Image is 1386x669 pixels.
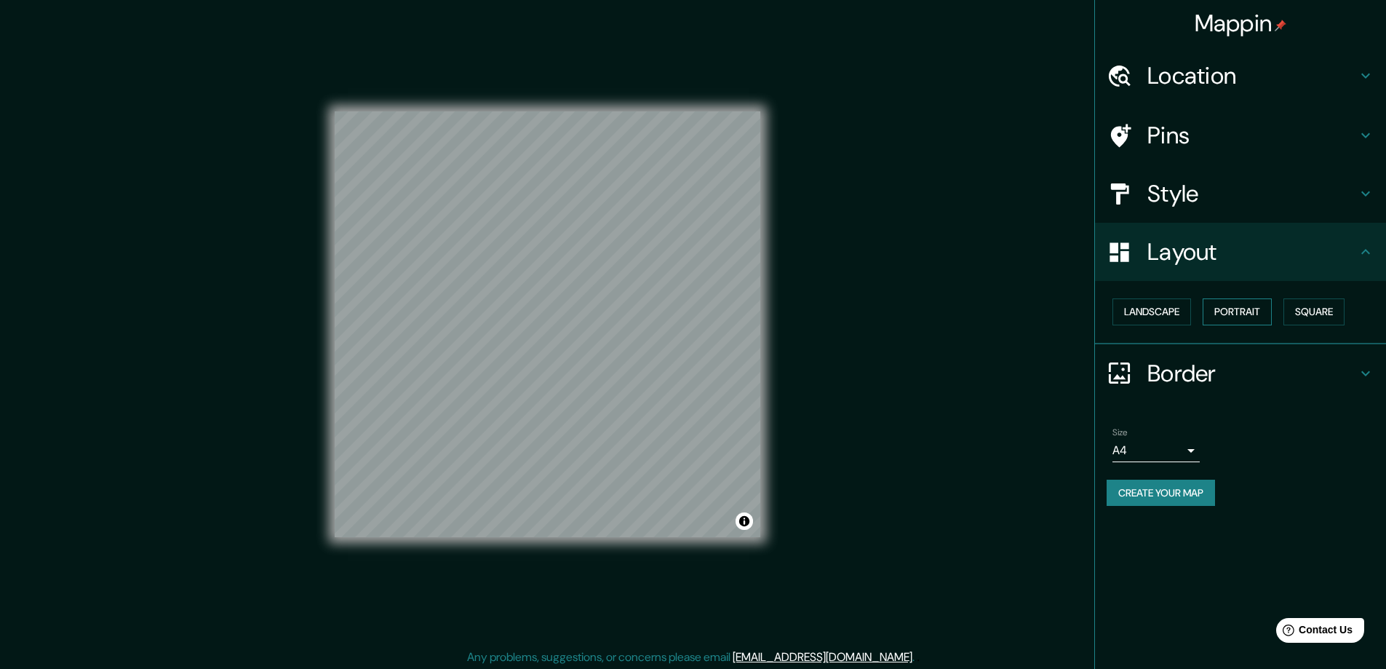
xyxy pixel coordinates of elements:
h4: Border [1147,359,1357,388]
div: . [915,649,917,666]
div: Location [1095,47,1386,105]
iframe: Help widget launcher [1256,612,1370,653]
div: Border [1095,344,1386,403]
button: Portrait [1203,298,1272,325]
canvas: Map [335,111,760,537]
a: [EMAIL_ADDRESS][DOMAIN_NAME] [733,649,912,665]
h4: Style [1147,179,1357,208]
h4: Location [1147,61,1357,90]
div: A4 [1112,439,1200,462]
h4: Layout [1147,237,1357,266]
h4: Mappin [1195,9,1287,38]
h4: Pins [1147,121,1357,150]
div: Layout [1095,223,1386,281]
button: Create your map [1107,480,1215,507]
label: Size [1112,426,1128,438]
button: Toggle attribution [736,512,753,530]
img: pin-icon.png [1275,20,1286,31]
div: Style [1095,165,1386,223]
p: Any problems, suggestions, or concerns please email . [467,649,915,666]
button: Square [1283,298,1345,325]
div: Pins [1095,106,1386,165]
div: . [917,649,920,666]
button: Landscape [1112,298,1191,325]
